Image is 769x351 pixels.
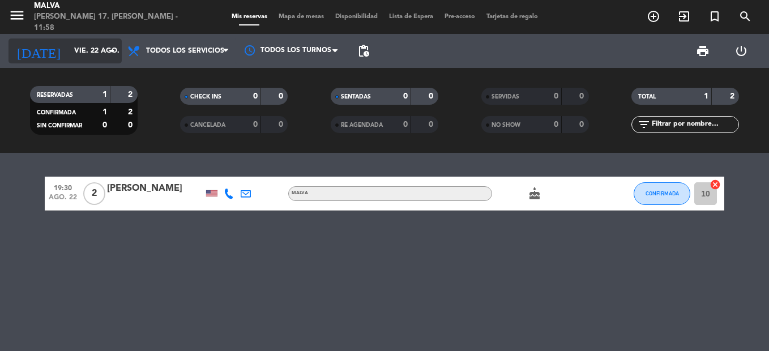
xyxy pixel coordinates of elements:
[704,92,708,100] strong: 1
[330,14,383,20] span: Disponibilidad
[554,121,558,129] strong: 0
[190,122,225,128] span: CANCELADA
[49,181,77,194] span: 19:30
[579,92,586,100] strong: 0
[429,92,435,100] strong: 0
[710,179,721,190] i: cancel
[634,182,690,205] button: CONFIRMADA
[439,14,481,20] span: Pre-acceso
[279,92,285,100] strong: 0
[637,118,651,131] i: filter_list
[8,38,69,63] i: [DATE]
[554,92,558,100] strong: 0
[492,94,519,100] span: SERVIDAS
[677,10,691,23] i: exit_to_app
[481,14,544,20] span: Tarjetas de regalo
[49,194,77,207] span: ago. 22
[708,10,721,23] i: turned_in_not
[146,47,224,55] span: Todos los servicios
[273,14,330,20] span: Mapa de mesas
[190,94,221,100] span: CHECK INS
[253,92,258,100] strong: 0
[696,44,710,58] span: print
[730,7,761,26] span: BUSCAR
[492,122,520,128] span: NO SHOW
[647,10,660,23] i: add_circle_outline
[357,44,370,58] span: pending_actions
[638,94,656,100] span: TOTAL
[646,190,679,196] span: CONFIRMADA
[105,44,119,58] i: arrow_drop_down
[722,34,761,68] div: LOG OUT
[102,108,107,116] strong: 1
[8,7,25,24] i: menu
[383,14,439,20] span: Lista de Espera
[651,118,738,131] input: Filtrar por nombre...
[403,92,408,100] strong: 0
[128,108,135,116] strong: 2
[638,7,669,26] span: RESERVAR MESA
[292,191,308,195] span: MALVA
[34,1,184,12] div: Malva
[403,121,408,129] strong: 0
[429,121,435,129] strong: 0
[734,44,748,58] i: power_settings_new
[738,10,752,23] i: search
[279,121,285,129] strong: 0
[528,187,541,200] i: cake
[128,91,135,99] strong: 2
[37,123,82,129] span: SIN CONFIRMAR
[34,11,184,33] div: [PERSON_NAME] 17. [PERSON_NAME] - 11:58
[341,122,383,128] span: RE AGENDADA
[83,182,105,205] span: 2
[669,7,699,26] span: WALK IN
[102,91,107,99] strong: 1
[730,92,737,100] strong: 2
[8,7,25,28] button: menu
[226,14,273,20] span: Mis reservas
[107,181,203,196] div: [PERSON_NAME]
[102,121,107,129] strong: 0
[699,7,730,26] span: Reserva especial
[579,121,586,129] strong: 0
[253,121,258,129] strong: 0
[37,110,76,115] span: CONFIRMADA
[128,121,135,129] strong: 0
[341,94,371,100] span: SENTADAS
[37,92,73,98] span: RESERVADAS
